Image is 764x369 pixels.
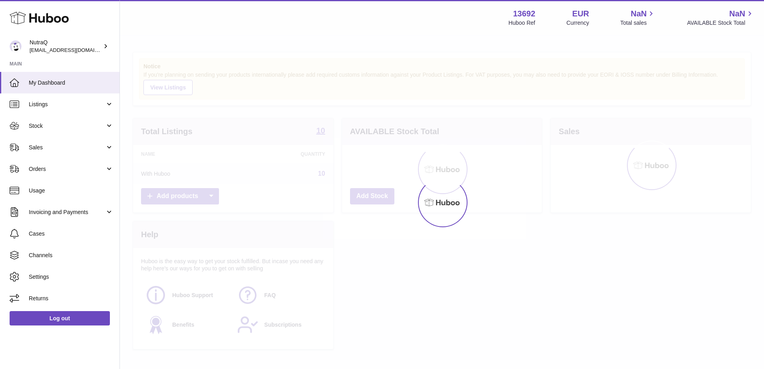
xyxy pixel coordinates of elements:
span: AVAILABLE Stock Total [687,19,754,27]
span: NaN [729,8,745,19]
img: log@nutraq.com [10,40,22,52]
span: Orders [29,165,105,173]
span: [EMAIL_ADDRESS][DOMAIN_NAME] [30,47,117,53]
div: NutraQ [30,39,101,54]
span: Invoicing and Payments [29,208,105,216]
span: Cases [29,230,113,238]
a: NaN Total sales [620,8,656,27]
span: Sales [29,144,105,151]
span: Listings [29,101,105,108]
div: Huboo Ref [509,19,535,27]
strong: EUR [572,8,589,19]
a: NaN AVAILABLE Stock Total [687,8,754,27]
div: Currency [567,19,589,27]
span: Stock [29,122,105,130]
span: Total sales [620,19,656,27]
span: NaN [631,8,647,19]
span: My Dashboard [29,79,113,87]
span: Usage [29,187,113,194]
span: Channels [29,252,113,259]
a: Log out [10,311,110,325]
span: Returns [29,295,113,302]
strong: 13692 [513,8,535,19]
span: Settings [29,273,113,281]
